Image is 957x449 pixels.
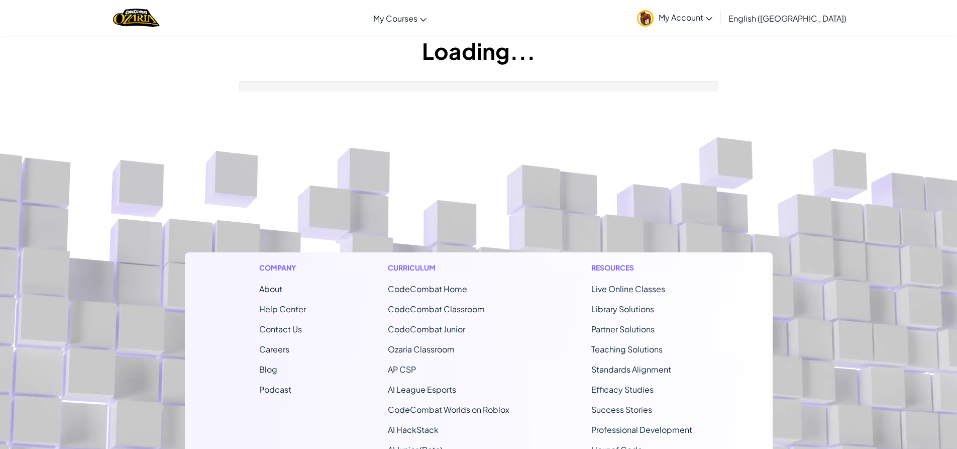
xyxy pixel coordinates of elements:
a: Success Stories [591,404,652,415]
a: Live Online Classes [591,284,665,294]
a: Professional Development [591,424,692,435]
span: English ([GEOGRAPHIC_DATA]) [728,13,846,24]
a: CodeCombat Worlds on Roblox [388,404,509,415]
a: Blog [259,364,277,375]
a: Help Center [259,304,306,314]
a: My Account [632,2,717,34]
a: About [259,284,282,294]
a: Library Solutions [591,304,654,314]
h1: Company [259,262,306,273]
a: Careers [259,344,289,354]
a: Efficacy Studies [591,384,654,395]
a: Standards Alignment [591,364,671,375]
a: Ozaria Classroom [388,344,455,354]
a: Podcast [259,384,291,395]
a: AI League Esports [388,384,456,395]
a: AI HackStack [388,424,439,435]
h1: Curriculum [388,262,509,273]
a: Partner Solutions [591,324,655,334]
span: CodeCombat Home [388,284,467,294]
a: English ([GEOGRAPHIC_DATA]) [723,5,852,32]
a: AP CSP [388,364,416,375]
h1: Resources [591,262,698,273]
a: Ozaria by CodeCombat logo [113,8,160,28]
span: Contact Us [259,324,302,334]
img: Home [113,8,160,28]
a: CodeCombat Junior [388,324,465,334]
a: My Courses [368,5,432,32]
a: Teaching Solutions [591,344,663,354]
img: avatar [637,10,654,27]
span: My Courses [373,13,417,24]
a: CodeCombat Classroom [388,304,485,314]
span: My Account [659,12,712,23]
